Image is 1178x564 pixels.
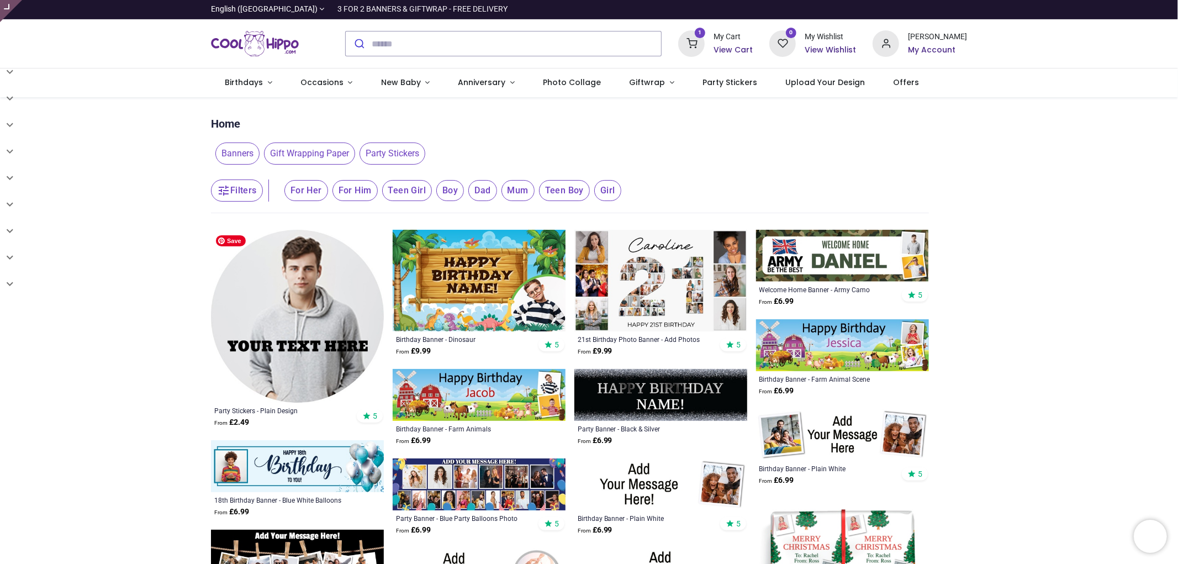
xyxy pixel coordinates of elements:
[211,28,299,59] img: Cool Hippo
[373,411,377,421] span: 5
[539,180,590,201] span: Teen Boy
[264,143,355,165] span: Gift Wrapping Paper
[300,77,344,88] span: Occasions
[211,230,384,403] img: Personalised Party Stickers - Plain Design - Custom Text Over Photo
[543,77,601,88] span: Photo Collage
[554,340,559,350] span: 5
[714,45,753,56] a: View Cart
[501,180,535,201] span: Mum
[629,77,665,88] span: Giftwrap
[759,299,773,305] span: From
[736,340,741,350] span: 5
[759,386,794,397] strong: £ 6.99
[756,319,929,371] img: Personalised Birthday Banner - Farm Animal Scene - 2 Photo Upload
[346,31,372,56] button: Submit
[225,77,263,88] span: Birthdays
[396,525,431,536] strong: £ 6.99
[1134,520,1167,553] iframe: Brevo live chat
[211,4,325,15] a: English ([GEOGRAPHIC_DATA])
[574,458,747,510] img: Personalised Birthday Banner - Plain White - 1 Photo Upload
[393,369,566,421] img: Personalised Birthday Banner - Farm Animals - 2 Photo Upload
[578,528,591,534] span: From
[578,424,711,433] a: Party Banner - Black & Silver
[214,509,228,515] span: From
[396,528,409,534] span: From
[786,28,796,38] sup: 0
[759,475,794,486] strong: £ 6.99
[214,406,347,415] a: Party Stickers - Plain Design
[805,45,856,56] a: View Wishlist
[759,375,892,383] a: Birthday Banner - Farm Animal Scene
[759,285,892,294] a: Welcome Home Banner - Army Camo Design
[332,180,378,201] span: For Him
[396,349,409,355] span: From
[215,143,260,165] span: Banners
[436,180,464,201] span: Boy
[785,77,865,88] span: Upload Your Design
[574,230,747,331] img: Personalised 21st Birthday Photo Banner - Add Photos - Custom Text
[214,417,249,428] strong: £ 2.49
[574,369,747,421] img: Personalised Party Banner - Black & Silver - Custom Text
[735,4,967,15] iframe: Customer reviews powered by Trustpilot
[458,77,506,88] span: Anniversary
[211,116,240,131] a: Home
[396,335,529,344] a: Birthday Banner - Dinosaur
[444,68,529,97] a: Anniversary
[578,435,612,446] strong: £ 6.99
[594,180,621,201] span: Girl
[337,4,508,15] div: 3 FOR 2 BANNERS & GIFTWRAP - FREE DELIVERY
[214,496,347,504] div: 18th Birthday Banner - Blue White Balloons
[396,424,529,433] a: Birthday Banner - Farm Animals
[284,180,328,201] span: For Her
[578,335,711,344] a: 21st Birthday Photo Banner - Add Photos
[367,68,444,97] a: New Baby
[396,346,431,357] strong: £ 9.99
[216,235,246,246] span: Save
[211,180,263,202] button: Filters
[578,525,612,536] strong: £ 6.99
[214,507,249,518] strong: £ 6.99
[396,438,409,444] span: From
[286,68,367,97] a: Occasions
[396,514,529,523] a: Party Banner - Blue Party Balloons Photo Collage
[260,143,355,165] button: Gift Wrapping Paper
[578,514,711,523] a: Birthday Banner - Plain White
[702,77,757,88] span: Party Stickers
[756,230,929,282] img: Personalised Welcome Home Banner - Army Camo Design - Custom Name & 2 Photo Upload
[759,296,794,307] strong: £ 6.99
[805,31,856,43] div: My Wishlist
[381,77,421,88] span: New Baby
[714,31,753,43] div: My Cart
[759,478,773,484] span: From
[736,519,741,529] span: 5
[211,440,384,492] img: Personalised Happy 18th Birthday Banner - Blue White Balloons - 1 Photo Upload
[393,230,566,331] img: Personalised Birthday Backdrop Banner - Dinosaur - Add Text & 1 Photo
[211,28,299,59] a: Logo of Cool Hippo
[554,519,559,529] span: 5
[769,39,796,48] a: 0
[578,346,612,357] strong: £ 9.99
[355,143,425,165] button: Party Stickers
[908,45,967,56] a: My Account
[756,409,929,461] img: Personalised Birthday Banner - Plain White - 2 Photo Upload
[578,438,591,444] span: From
[211,143,260,165] button: Banners
[396,435,431,446] strong: £ 6.99
[382,180,432,201] span: Teen Girl
[615,68,689,97] a: Giftwrap
[918,290,922,300] span: 5
[578,349,591,355] span: From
